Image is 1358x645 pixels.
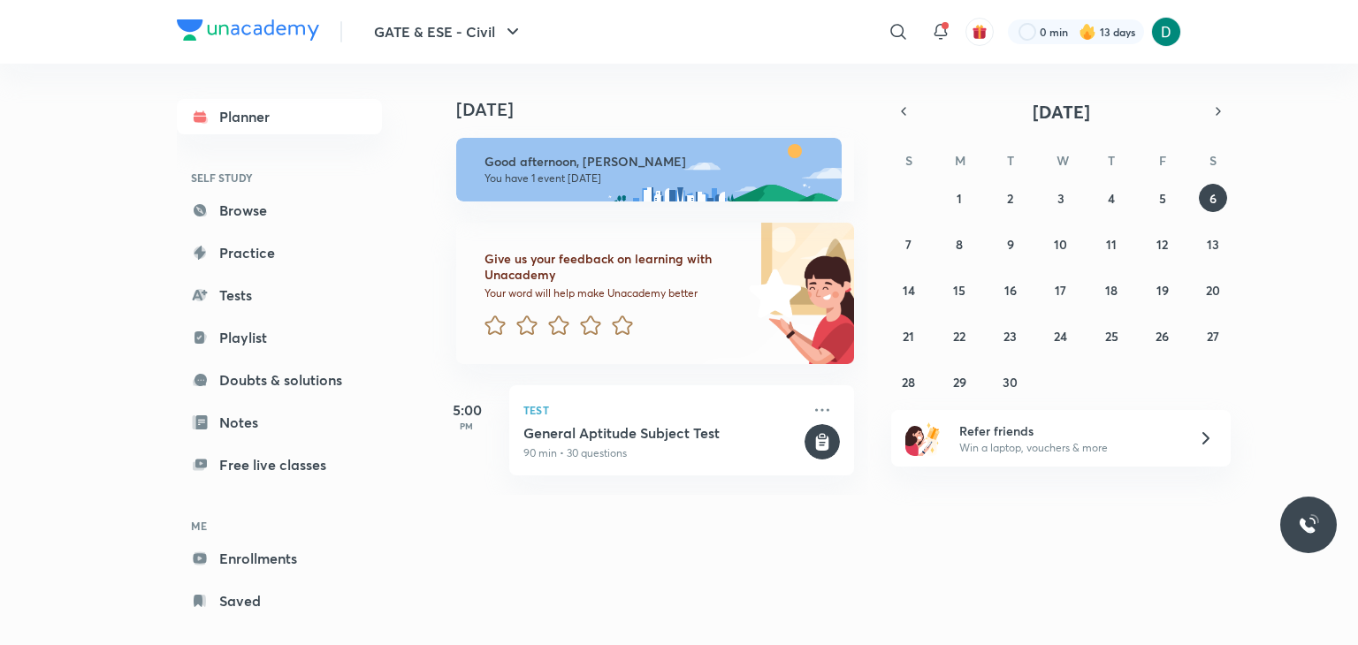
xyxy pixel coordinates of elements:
abbr: September 22, 2025 [953,328,965,345]
abbr: September 20, 2025 [1206,282,1220,299]
button: September 3, 2025 [1047,184,1075,212]
abbr: September 4, 2025 [1108,190,1115,207]
a: Practice [177,235,382,270]
button: September 10, 2025 [1047,230,1075,258]
abbr: September 13, 2025 [1207,236,1219,253]
span: [DATE] [1033,100,1090,124]
button: September 25, 2025 [1097,322,1125,350]
abbr: September 16, 2025 [1004,282,1017,299]
abbr: September 5, 2025 [1159,190,1166,207]
img: feedback_image [689,223,854,364]
button: September 2, 2025 [996,184,1025,212]
button: September 24, 2025 [1047,322,1075,350]
p: Win a laptop, vouchers & more [959,440,1177,456]
img: Company Logo [177,19,319,41]
button: September 20, 2025 [1199,276,1227,304]
img: ttu [1298,514,1319,535]
abbr: September 29, 2025 [953,374,966,391]
abbr: September 1, 2025 [957,190,962,207]
abbr: September 24, 2025 [1054,328,1067,345]
abbr: September 6, 2025 [1209,190,1217,207]
abbr: September 8, 2025 [956,236,963,253]
a: Planner [177,99,382,134]
a: Doubts & solutions [177,362,382,398]
h4: [DATE] [456,99,872,120]
abbr: September 30, 2025 [1003,374,1018,391]
button: GATE & ESE - Civil [363,14,534,49]
h5: General Aptitude Subject Test [523,424,801,442]
abbr: Saturday [1209,152,1217,169]
abbr: Sunday [905,152,912,169]
a: Company Logo [177,19,319,45]
button: September 7, 2025 [895,230,923,258]
button: September 13, 2025 [1199,230,1227,258]
abbr: September 3, 2025 [1057,190,1064,207]
abbr: September 11, 2025 [1106,236,1117,253]
p: Your word will help make Unacademy better [484,286,743,300]
button: September 16, 2025 [996,276,1025,304]
button: September 29, 2025 [945,368,973,396]
button: September 5, 2025 [1148,184,1177,212]
p: Test [523,399,801,421]
abbr: Thursday [1108,152,1115,169]
abbr: Friday [1159,152,1166,169]
button: September 19, 2025 [1148,276,1177,304]
button: avatar [965,18,994,46]
h5: 5:00 [431,399,502,421]
h6: SELF STUDY [177,163,382,193]
p: You have 1 event [DATE] [484,171,826,186]
abbr: September 2, 2025 [1007,190,1013,207]
button: September 9, 2025 [996,230,1025,258]
button: September 14, 2025 [895,276,923,304]
abbr: September 26, 2025 [1156,328,1169,345]
button: September 23, 2025 [996,322,1025,350]
abbr: September 23, 2025 [1003,328,1017,345]
button: September 18, 2025 [1097,276,1125,304]
h6: Refer friends [959,421,1177,440]
abbr: Monday [955,152,965,169]
abbr: September 28, 2025 [902,374,915,391]
button: September 27, 2025 [1199,322,1227,350]
abbr: September 9, 2025 [1007,236,1014,253]
button: September 26, 2025 [1148,322,1177,350]
img: streak [1079,23,1096,41]
button: September 22, 2025 [945,322,973,350]
a: Free live classes [177,447,382,482]
button: September 1, 2025 [945,184,973,212]
abbr: September 19, 2025 [1156,282,1169,299]
abbr: September 7, 2025 [905,236,912,253]
abbr: September 17, 2025 [1055,282,1066,299]
button: September 30, 2025 [996,368,1025,396]
a: Playlist [177,320,382,355]
p: 90 min • 30 questions [523,445,801,461]
a: Tests [177,277,382,313]
button: September 4, 2025 [1097,184,1125,212]
img: avatar [972,24,988,40]
abbr: September 12, 2025 [1156,236,1168,253]
abbr: September 15, 2025 [953,282,965,299]
abbr: Tuesday [1007,152,1014,169]
abbr: September 10, 2025 [1054,236,1067,253]
abbr: September 14, 2025 [903,282,915,299]
button: September 15, 2025 [945,276,973,304]
button: September 11, 2025 [1097,230,1125,258]
img: afternoon [456,138,842,201]
img: referral [905,421,941,456]
img: Diksha Mishra [1151,17,1181,47]
abbr: September 18, 2025 [1105,282,1118,299]
p: PM [431,421,502,431]
a: Notes [177,405,382,440]
a: Saved [177,583,382,618]
button: September 12, 2025 [1148,230,1177,258]
abbr: September 25, 2025 [1105,328,1118,345]
abbr: September 21, 2025 [903,328,914,345]
button: September 8, 2025 [945,230,973,258]
h6: ME [177,511,382,541]
button: [DATE] [916,99,1206,124]
a: Enrollments [177,541,382,576]
h6: Good afternoon, [PERSON_NAME] [484,154,826,170]
button: September 21, 2025 [895,322,923,350]
h6: Give us your feedback on learning with Unacademy [484,251,743,283]
abbr: Wednesday [1057,152,1069,169]
button: September 28, 2025 [895,368,923,396]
